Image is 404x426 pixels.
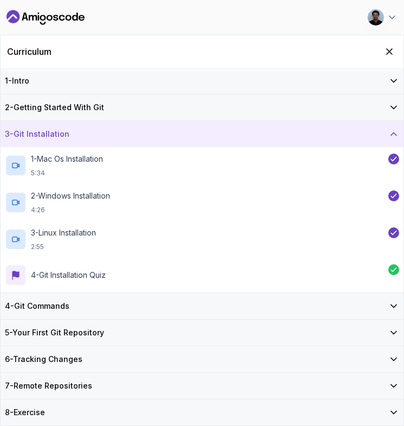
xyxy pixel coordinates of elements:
[367,9,397,26] button: user profile image
[31,270,106,281] p: 4 - Git Installation Quiz
[368,9,384,26] img: user profile image
[5,129,69,139] h3: 3 - Git Installation
[5,75,29,86] h3: 1 - Intro
[382,44,397,59] button: Hide Curriculum for mobile
[31,190,110,201] p: 2 - Windows Installation
[31,169,103,177] p: 5:34
[5,227,399,251] button: 3-Linux Installation2:55
[5,301,69,311] h3: 4 - Git Commands
[1,121,403,147] button: 3-Git Installation
[1,373,403,399] button: 7-Remote Repositories
[5,327,104,338] h3: 5 - Your First Git Repository
[31,243,96,251] p: 2:55
[5,264,399,286] button: 4-Git Installation Quiz
[5,190,399,214] button: 2-Windows Installation4:26
[5,154,399,177] button: 1-Mac Os Installation5:34
[5,354,82,365] h3: 6 - Tracking Changes
[31,206,110,214] p: 4:26
[31,154,103,164] p: 1 - Mac Os Installation
[5,407,45,418] h3: 8 - Exercise
[1,399,403,425] button: 8-Exercise
[1,320,403,346] button: 5-Your First Git Repository
[5,380,92,391] h3: 7 - Remote Repositories
[5,102,104,113] h3: 2 - Getting Started With Git
[7,9,85,26] a: Dashboard
[1,68,403,94] button: 1-Intro
[7,45,52,58] h2: Curriculum
[1,293,403,319] button: 4-Git Commands
[1,346,403,372] button: 6-Tracking Changes
[31,227,96,238] p: 3 - Linux Installation
[1,94,403,120] button: 2-Getting Started With Git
